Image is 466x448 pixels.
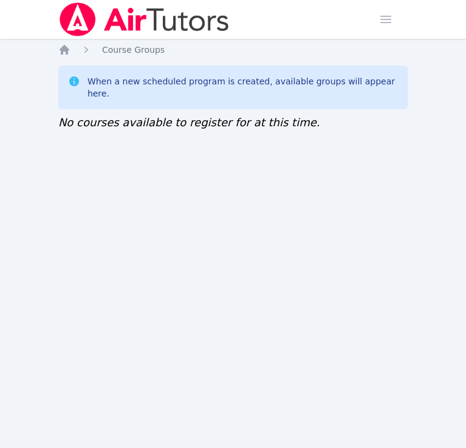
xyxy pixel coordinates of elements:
[102,45,165,55] span: Course Groups
[102,44,165,56] a: Course Groups
[58,116,320,129] span: No courses available to register for at this time.
[87,75,398,100] div: When a new scheduled program is created, available groups will appear here.
[58,2,230,36] img: Air Tutors
[58,44,408,56] nav: Breadcrumb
